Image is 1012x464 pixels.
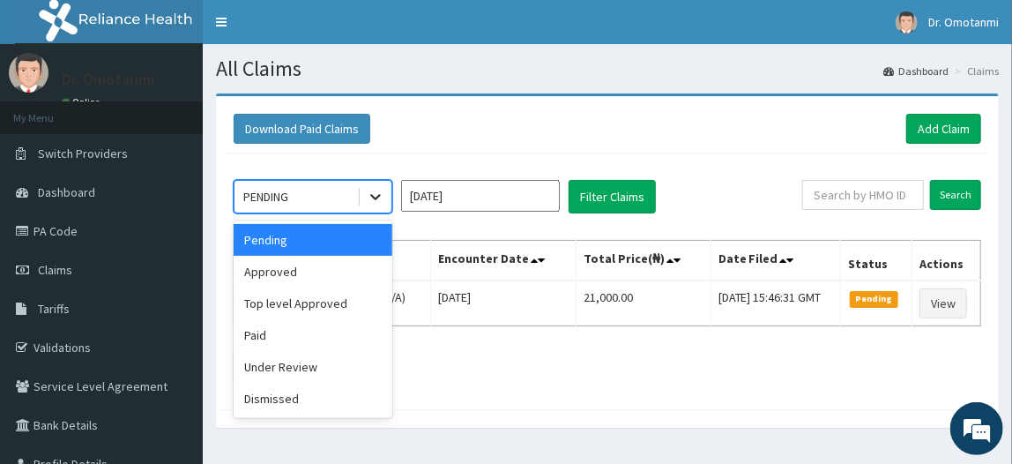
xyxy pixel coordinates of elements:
[841,241,912,281] th: Status
[950,64,999,79] li: Claims
[9,53,48,93] img: User Image
[243,188,288,206] div: PENDING
[33,88,71,132] img: d_794563401_company_1708531726252_794563401
[62,96,104,109] a: Online
[711,281,840,326] td: [DATE] 15:46:31 GMT
[216,57,999,80] h1: All Claims
[883,64,949,79] a: Dashboard
[906,114,981,144] a: Add Claim
[401,180,560,212] input: Select Month and Year
[234,383,392,415] div: Dismissed
[9,291,336,353] textarea: Type your message and hit 'Enter'
[38,301,70,317] span: Tariffs
[928,14,999,30] span: Dr. Omotanmi
[62,71,154,87] p: Dr. Omotanmi
[234,288,392,319] div: Top level Approved
[92,99,296,122] div: Chat with us now
[38,184,95,200] span: Dashboard
[102,127,243,305] span: We're online!
[896,11,918,34] img: User Image
[930,180,981,210] input: Search
[234,256,392,288] div: Approved
[711,241,840,281] th: Date Filed
[38,146,128,161] span: Switch Providers
[912,241,980,281] th: Actions
[576,241,711,281] th: Total Price(₦)
[234,319,392,351] div: Paid
[234,351,392,383] div: Under Review
[234,224,392,256] div: Pending
[38,262,72,278] span: Claims
[576,281,711,326] td: 21,000.00
[431,281,577,326] td: [DATE]
[234,114,370,144] button: Download Paid Claims
[289,9,331,51] div: Minimize live chat window
[919,288,967,318] a: View
[802,180,924,210] input: Search by HMO ID
[850,291,898,307] span: Pending
[431,241,577,281] th: Encounter Date
[569,180,656,213] button: Filter Claims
